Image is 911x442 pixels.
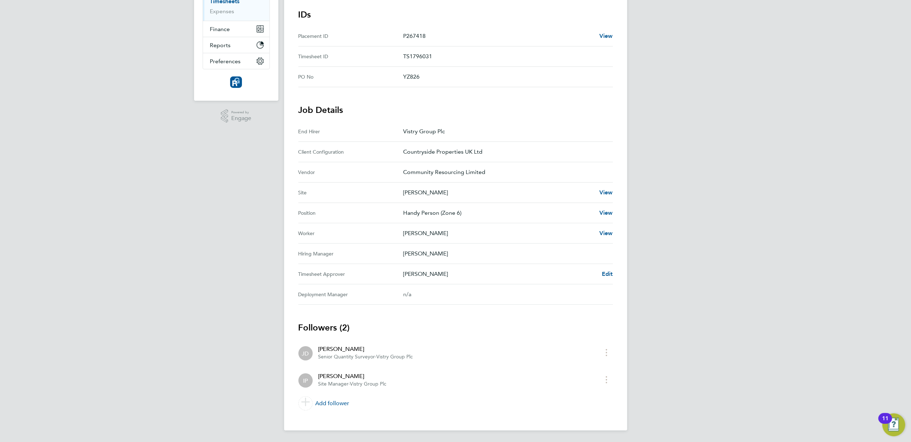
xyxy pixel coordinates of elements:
div: Vendor [298,168,403,177]
div: 11 [882,418,888,428]
a: Add follower [298,393,613,413]
div: Site [298,188,403,197]
span: Edit [602,270,613,277]
div: Position [298,209,403,217]
div: Timesheet Approver [298,270,403,278]
div: John Doran [298,346,313,361]
span: · [375,354,377,360]
span: View [599,230,613,237]
h3: IDs [298,9,613,20]
button: Finance [203,21,269,37]
div: PO No [298,73,403,81]
p: [PERSON_NAME] [403,270,596,278]
p: [PERSON_NAME] [403,249,607,258]
p: Countryside Properties UK Ltd [403,148,607,156]
button: Preferences [203,53,269,69]
p: Community Resourcing Limited [403,168,607,177]
p: [PERSON_NAME] [403,229,594,238]
p: TS1796031 [403,52,607,61]
span: View [599,189,613,196]
div: End Hirer [298,127,403,136]
div: Hiring Manager [298,249,403,258]
div: [PERSON_NAME] [318,372,387,381]
a: View [599,188,613,197]
a: Edit [602,270,613,278]
span: Vistry Group Plc [350,381,387,387]
p: Handy Person (Zone 6) [403,209,594,217]
button: Reports [203,37,269,53]
a: Powered byEngage [221,109,251,123]
span: · [349,381,350,387]
div: [PERSON_NAME] [318,345,413,353]
a: View [599,209,613,217]
span: Vistry Group Plc [377,354,413,360]
span: Finance [210,26,230,33]
span: Preferences [210,58,241,65]
a: View [599,32,613,40]
div: n/a [403,290,601,299]
button: timesheet menu [600,347,613,358]
p: P267418 [403,32,594,40]
div: Ian Pass [298,373,313,388]
a: View [599,229,613,238]
h3: Followers (2) [298,322,613,333]
span: Powered by [231,109,251,115]
span: View [599,209,613,216]
div: Deployment Manager [298,290,403,299]
button: Open Resource Center, 11 new notifications [882,413,905,436]
div: Timesheet ID [298,52,403,61]
p: Vistry Group Plc [403,127,607,136]
span: Reports [210,42,231,49]
h3: Job Details [298,104,613,116]
div: Worker [298,229,403,238]
span: Senior Quantity Surveyor [318,354,375,360]
p: YZ826 [403,73,607,81]
span: IP [303,377,308,384]
img: resourcinggroup-logo-retina.png [230,76,242,88]
a: Expenses [210,8,234,15]
span: Engage [231,115,251,121]
section: Details [298,9,613,413]
div: Placement ID [298,32,403,40]
a: Go to home page [203,76,270,88]
button: timesheet menu [600,374,613,385]
div: Client Configuration [298,148,403,156]
p: [PERSON_NAME] [403,188,594,197]
span: Site Manager [318,381,349,387]
span: View [599,33,613,39]
span: JD [302,349,309,357]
